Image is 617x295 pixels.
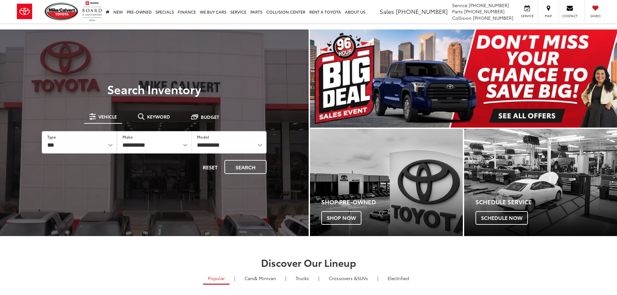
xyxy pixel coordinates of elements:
[452,8,463,15] span: Parts
[452,15,472,21] span: Collision
[520,14,534,18] span: Service
[324,273,373,284] a: SUVs
[464,129,617,236] div: Toyota
[464,129,617,236] a: Schedule Service Schedule Now
[475,199,617,205] h4: Schedule Service
[469,2,509,8] span: [PHONE_NUMBER]
[80,257,537,268] h2: Discover Our Lineup
[201,115,219,119] span: Budget
[321,199,463,205] h4: Shop Pre-Owned
[233,275,237,281] li: |
[224,160,267,174] button: Search
[329,275,357,281] span: Crossovers &
[310,129,463,236] div: Toyota
[376,275,380,281] li: |
[310,129,463,236] a: Shop Pre-Owned Shop Now
[317,275,321,281] li: |
[541,14,555,18] span: Map
[380,7,394,16] span: Sales
[147,114,170,119] span: Keyword
[254,275,276,281] span: & Minivan
[464,8,505,15] span: [PHONE_NUMBER]
[562,14,577,18] span: Contact
[291,273,314,284] a: Trucks
[27,83,281,96] h3: Search Inventory
[475,211,528,225] span: Schedule Now
[240,273,281,284] a: Cars
[321,211,361,225] span: Shop Now
[98,114,117,119] span: Vehicle
[197,160,223,174] button: Reset
[122,134,133,140] label: Make
[473,15,513,21] span: [PHONE_NUMBER]
[45,3,79,20] img: Mike Calvert Toyota
[284,275,288,281] li: |
[383,273,414,284] a: Electrified
[588,14,602,18] span: Saved
[452,2,467,8] span: Service
[197,134,209,140] label: Model
[203,273,230,285] a: Popular
[47,134,56,140] label: Type
[396,7,448,16] span: [PHONE_NUMBER]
